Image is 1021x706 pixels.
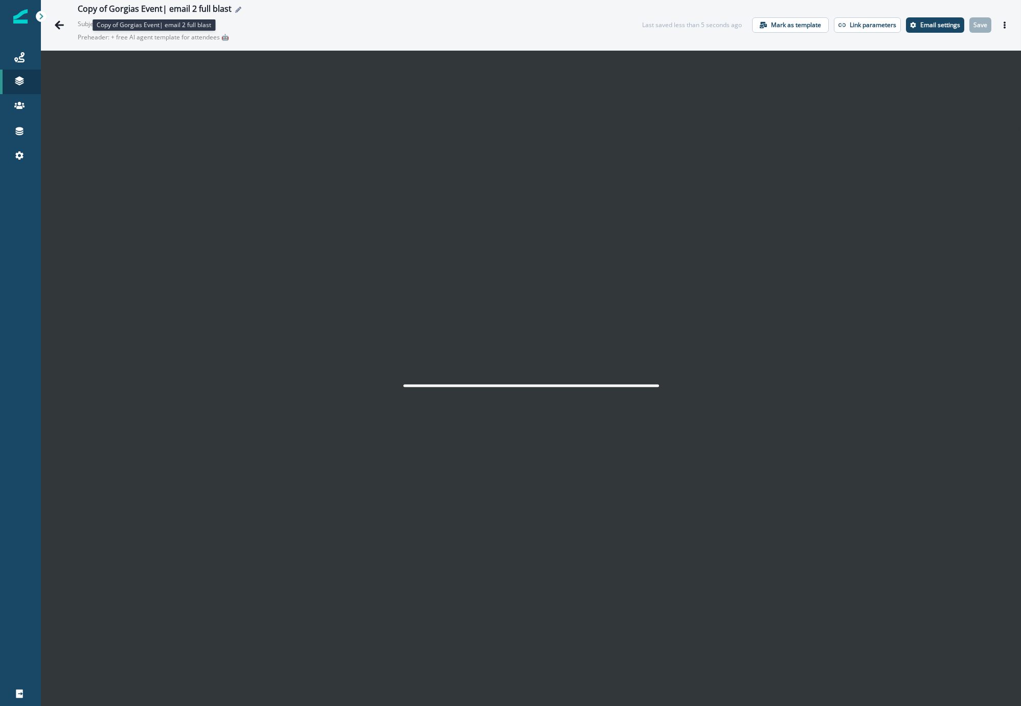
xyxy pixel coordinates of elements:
p: Preheader: + free AI agent template for attendees 🤖 [78,29,333,46]
p: Save [973,21,987,29]
button: Actions [996,17,1013,33]
p: Link parameters [850,21,896,29]
button: Edit name [232,7,244,13]
button: Mark as template [752,17,829,33]
p: Email settings [920,21,960,29]
p: Subject: 📅 Live demo: how [PERSON_NAME] drove a 9% automation lift with a Shopify + Gorgias AI Agent [78,15,180,29]
button: Link parameters [834,17,901,33]
img: Inflection [13,9,28,24]
button: Save [969,17,991,33]
button: Go back [49,15,70,35]
div: Copy of Gorgias Event| email 2 full blast [78,4,232,15]
div: Last saved less than 5 seconds ago [642,20,742,30]
p: Mark as template [771,21,821,29]
button: Settings [906,17,964,33]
